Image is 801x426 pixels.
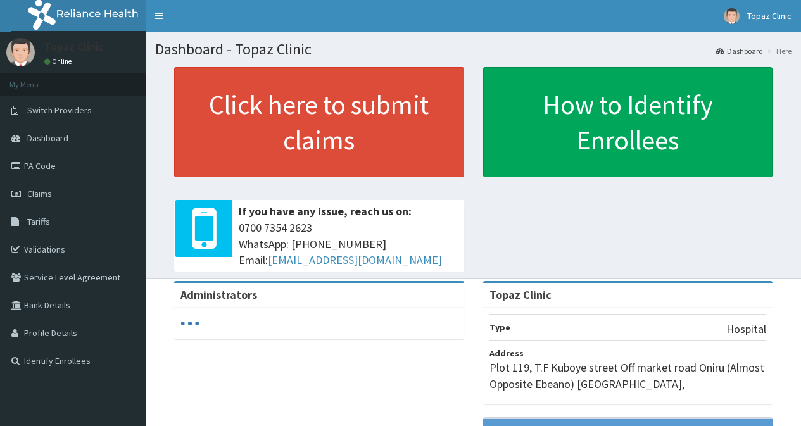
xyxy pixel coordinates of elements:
span: Tariffs [27,216,50,227]
b: If you have any issue, reach us on: [239,204,412,218]
a: How to Identify Enrollees [483,67,773,177]
a: Click here to submit claims [174,67,464,177]
span: Dashboard [27,132,68,144]
span: 0700 7354 2623 WhatsApp: [PHONE_NUMBER] Email: [239,220,458,268]
b: Administrators [180,287,257,302]
h1: Dashboard - Topaz Clinic [155,41,792,58]
a: Dashboard [716,46,763,56]
a: [EMAIL_ADDRESS][DOMAIN_NAME] [268,253,442,267]
span: Topaz Clinic [747,10,792,22]
p: Hospital [726,321,766,337]
strong: Topaz Clinic [489,287,552,302]
a: Online [44,57,75,66]
li: Here [764,46,792,56]
img: User Image [724,8,740,24]
span: Switch Providers [27,104,92,116]
svg: audio-loading [180,314,199,333]
img: User Image [6,38,35,66]
span: Claims [27,188,52,199]
p: Topaz Clinic [44,41,104,53]
p: Plot 119, T.F Kuboye street Off market road Oniru (Almost Opposite Ebeano) [GEOGRAPHIC_DATA], [489,360,767,392]
b: Address [489,348,524,359]
b: Type [489,322,510,333]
